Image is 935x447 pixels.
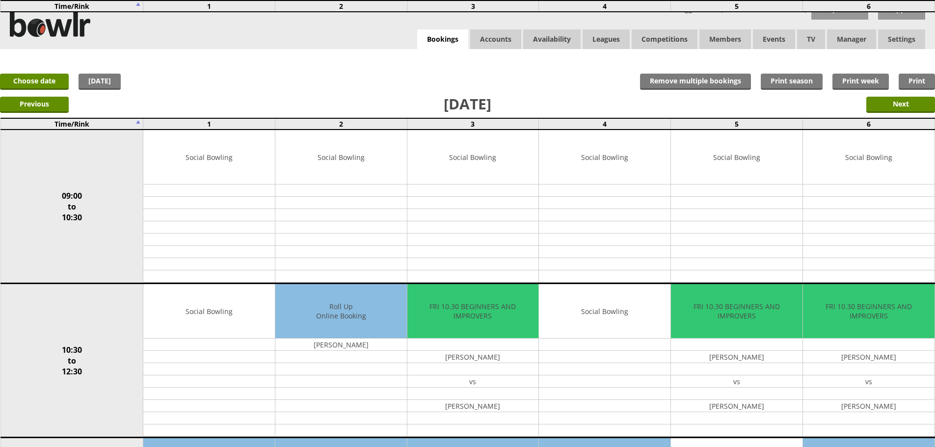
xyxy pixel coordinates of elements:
[640,74,751,90] input: Remove multiple bookings
[417,29,468,50] a: Bookings
[407,118,539,130] td: 3
[407,0,539,12] td: 3
[753,29,795,49] a: Events
[275,339,407,351] td: [PERSON_NAME]
[878,29,925,49] span: Settings
[539,0,671,12] td: 4
[539,130,670,184] td: Social Bowling
[0,130,143,284] td: 09:00 to 10:30
[539,118,671,130] td: 4
[803,375,935,388] td: vs
[407,130,539,184] td: Social Bowling
[671,284,802,339] td: FRI 10.30 BEGINNERS AND IMPROVERS
[407,284,539,339] td: FRI 10.30 BEGINNERS AND IMPROVERS
[143,284,275,339] td: Social Bowling
[407,400,539,412] td: [PERSON_NAME]
[671,375,802,388] td: vs
[143,0,275,12] td: 1
[470,29,521,49] span: Accounts
[671,0,803,12] td: 5
[802,118,935,130] td: 6
[79,74,121,90] a: [DATE]
[0,0,143,12] td: Time/Rink
[761,74,823,90] a: Print season
[899,74,935,90] a: Print
[523,29,581,49] a: Availability
[671,351,802,363] td: [PERSON_NAME]
[275,284,407,339] td: Roll Up Online Booking
[275,118,407,130] td: 2
[671,118,803,130] td: 5
[407,375,539,388] td: vs
[583,29,630,49] a: Leagues
[407,351,539,363] td: [PERSON_NAME]
[866,97,935,113] input: Next
[797,29,825,49] span: TV
[143,130,275,184] td: Social Bowling
[671,400,802,412] td: [PERSON_NAME]
[0,284,143,438] td: 10:30 to 12:30
[539,284,670,339] td: Social Bowling
[143,118,275,130] td: 1
[803,130,935,184] td: Social Bowling
[803,284,935,339] td: FRI 10.30 BEGINNERS AND IMPROVERS
[275,130,407,184] td: Social Bowling
[699,29,751,49] span: Members
[827,29,876,49] span: Manager
[275,0,407,12] td: 2
[803,400,935,412] td: [PERSON_NAME]
[832,74,889,90] a: Print week
[0,118,143,130] td: Time/Rink
[671,130,802,184] td: Social Bowling
[803,351,935,363] td: [PERSON_NAME]
[632,29,697,49] a: Competitions
[802,0,935,12] td: 6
